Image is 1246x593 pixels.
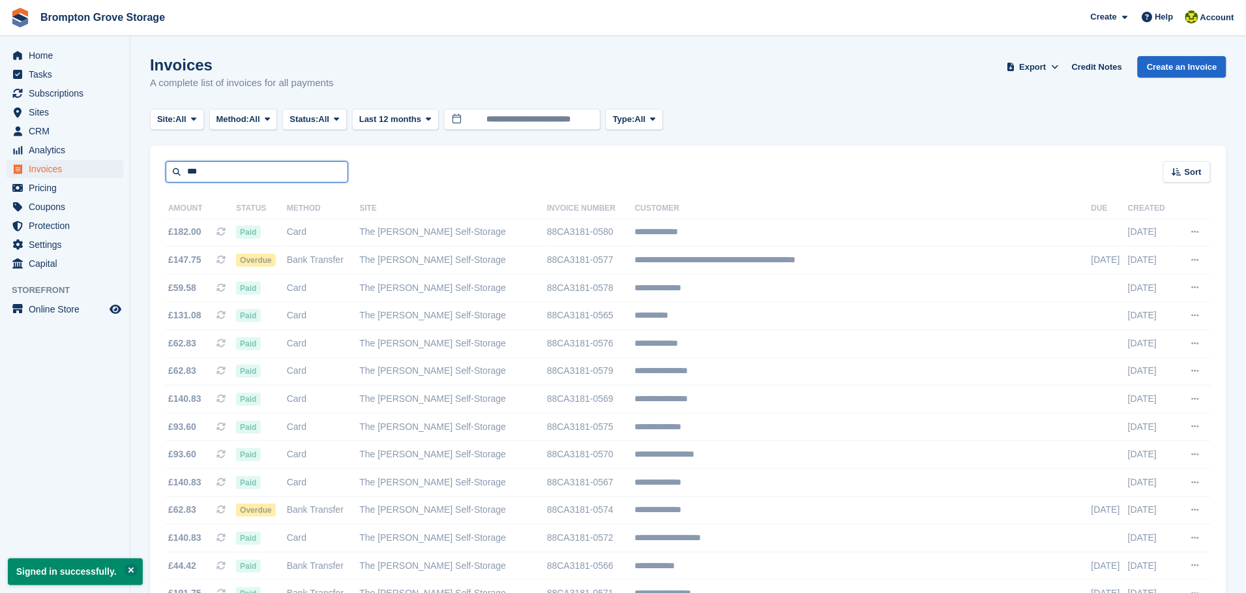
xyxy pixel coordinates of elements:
img: Marie Cavalier [1185,10,1198,23]
a: menu [7,179,123,197]
a: Brompton Grove Storage [35,7,170,28]
a: menu [7,217,123,235]
a: menu [7,300,123,318]
span: Help [1155,10,1174,23]
a: menu [7,84,123,102]
span: Pricing [29,179,107,197]
span: CRM [29,122,107,140]
a: menu [7,160,123,178]
h1: Invoices [150,56,334,74]
p: A complete list of invoices for all payments [150,76,334,91]
span: Sites [29,103,107,121]
a: menu [7,103,123,121]
span: Storefront [12,284,130,297]
span: Account [1200,11,1234,24]
a: menu [7,122,123,140]
span: Analytics [29,141,107,159]
span: Create [1091,10,1117,23]
span: Settings [29,236,107,254]
a: menu [7,46,123,65]
a: menu [7,141,123,159]
a: menu [7,198,123,216]
a: Credit Notes [1067,56,1127,78]
span: Export [1020,61,1046,74]
span: Subscriptions [29,84,107,102]
a: menu [7,236,123,254]
span: Coupons [29,198,107,216]
span: Online Store [29,300,107,318]
button: Export [1004,56,1061,78]
img: stora-icon-8386f47178a22dfd0bd8f6a31ec36ba5ce8667c1dd55bd0f319d3a0aa187defe.svg [10,8,30,27]
span: Protection [29,217,107,235]
span: Home [29,46,107,65]
span: Capital [29,254,107,273]
span: Invoices [29,160,107,178]
span: Tasks [29,65,107,84]
a: Preview store [108,301,123,317]
a: menu [7,65,123,84]
a: menu [7,254,123,273]
p: Signed in successfully. [8,558,143,585]
a: Create an Invoice [1138,56,1226,78]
